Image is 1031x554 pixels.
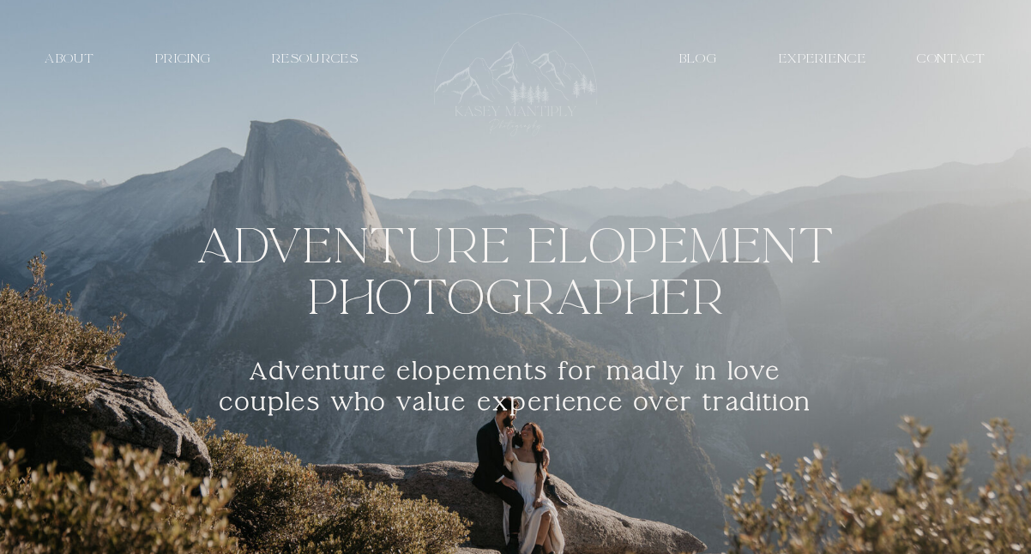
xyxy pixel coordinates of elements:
[910,51,993,67] a: contact
[256,51,374,67] a: resources
[143,51,223,67] a: PRICING
[220,356,811,418] b: Adventure elopements for madly in love couples who value experience over tradition
[151,220,880,329] h1: ADVENTURE Elopement Photographer
[30,51,110,67] a: about
[775,51,871,67] a: EXPERIENCE
[669,51,727,67] a: Blog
